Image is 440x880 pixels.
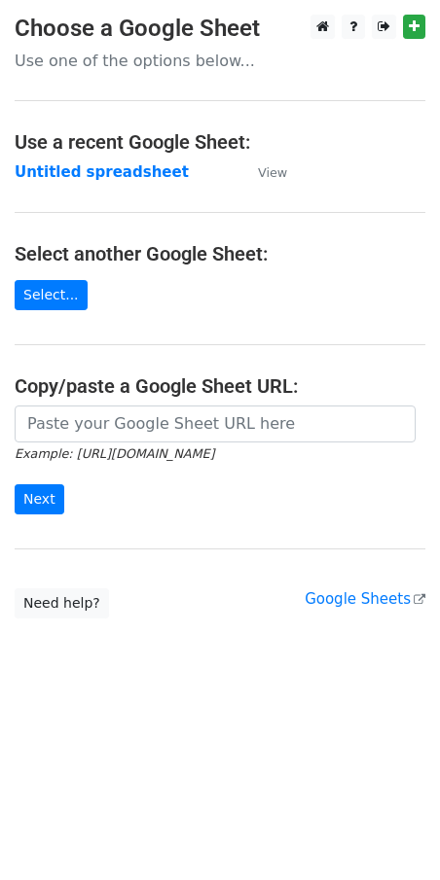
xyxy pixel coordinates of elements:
[15,405,416,442] input: Paste your Google Sheet URL here
[15,15,425,43] h3: Choose a Google Sheet
[238,163,287,181] a: View
[15,446,214,461] small: Example: [URL][DOMAIN_NAME]
[15,51,425,71] p: Use one of the options below...
[15,588,109,618] a: Need help?
[305,590,425,608] a: Google Sheets
[15,130,425,154] h4: Use a recent Google Sheet:
[15,242,425,265] h4: Select another Google Sheet:
[15,163,189,181] a: Untitled spreadsheet
[15,374,425,398] h4: Copy/paste a Google Sheet URL:
[258,165,287,180] small: View
[15,484,64,514] input: Next
[15,280,88,310] a: Select...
